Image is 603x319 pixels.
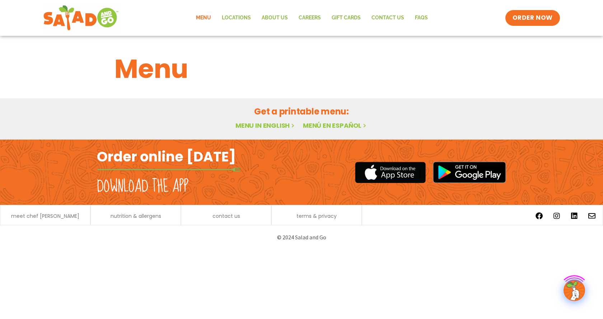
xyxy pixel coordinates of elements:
a: ORDER NOW [505,10,560,26]
h2: Order online [DATE] [97,148,236,165]
a: Menu in English [235,121,296,130]
h1: Menu [114,50,489,88]
a: Careers [293,10,326,26]
a: GIFT CARDS [326,10,366,26]
a: About Us [256,10,293,26]
h2: Download the app [97,177,188,197]
a: FAQs [410,10,433,26]
a: nutrition & allergens [111,214,161,219]
a: terms & privacy [296,214,337,219]
nav: Menu [191,10,433,26]
span: ORDER NOW [513,14,553,22]
a: Contact Us [366,10,410,26]
a: Locations [216,10,256,26]
img: fork [97,168,240,172]
img: new-SAG-logo-768×292 [43,4,119,32]
a: Menú en español [303,121,368,130]
a: Menu [191,10,216,26]
a: contact us [212,214,240,219]
h2: Get a printable menu: [114,105,489,118]
img: appstore [355,161,426,184]
a: meet chef [PERSON_NAME] [11,214,79,219]
p: © 2024 Salad and Go [100,233,502,242]
img: google_play [433,161,506,183]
